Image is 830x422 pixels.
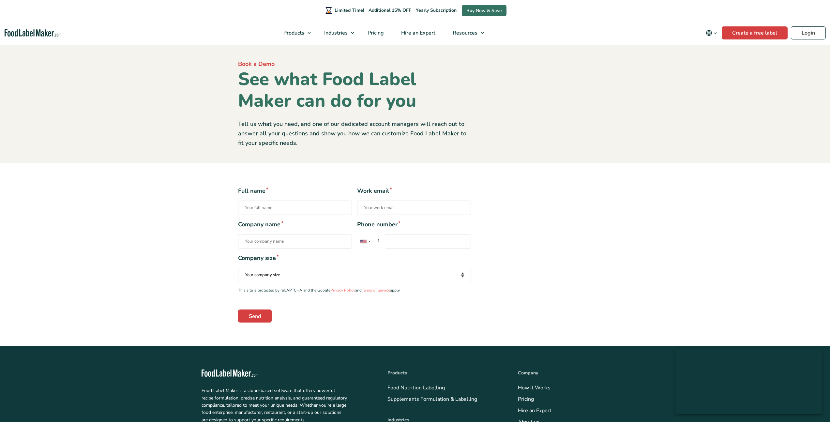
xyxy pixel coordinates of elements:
[399,29,436,37] span: Hire an Expert
[202,369,258,377] img: Food Label Maker - white
[518,384,551,391] a: How it Works
[357,234,372,248] div: United States: +1
[238,60,275,68] span: Book a Demo
[387,396,477,403] a: Supplements Formulation & Labelling
[372,238,383,245] span: +1
[518,369,629,377] p: Company
[316,21,357,45] a: Industries
[367,6,413,15] span: Additional 15% OFF
[451,29,478,37] span: Resources
[385,234,471,249] input: Phone number* List of countries+1
[387,369,498,377] p: Products
[202,369,368,377] a: Food Label Maker homepage
[322,29,348,37] span: Industries
[238,187,592,322] form: Contact form
[701,26,722,39] button: Change language
[362,288,390,293] a: Terms of Service
[238,68,471,112] h1: See what Food Label Maker can do for you
[330,288,355,293] a: Privacy Policy
[357,220,471,229] span: Phone number
[275,21,314,45] a: Products
[238,187,352,195] span: Full name
[791,26,826,39] a: Login
[518,407,551,414] a: Hire an Expert
[462,5,506,16] a: Buy Now & Save
[357,201,471,215] input: Work email*
[722,26,788,39] a: Create a free label
[238,201,352,215] input: Full name*
[238,287,471,294] p: This site is protected by reCAPTCHA and the Google and apply.
[444,21,487,45] a: Resources
[366,29,385,37] span: Pricing
[5,29,61,37] a: Food Label Maker homepage
[238,234,352,249] input: Company name*
[281,29,305,37] span: Products
[238,309,272,323] input: Send
[359,21,391,45] a: Pricing
[238,119,471,147] p: Tell us what you need, and one of our dedicated account managers will reach out to answer all you...
[335,7,364,13] span: Limited Time!
[357,187,471,195] span: Work email
[238,254,471,263] span: Company size
[393,21,443,45] a: Hire an Expert
[416,7,457,13] span: Yearly Subscription
[518,396,534,403] a: Pricing
[387,384,445,391] a: Food Nutrition Labelling
[238,220,352,229] span: Company name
